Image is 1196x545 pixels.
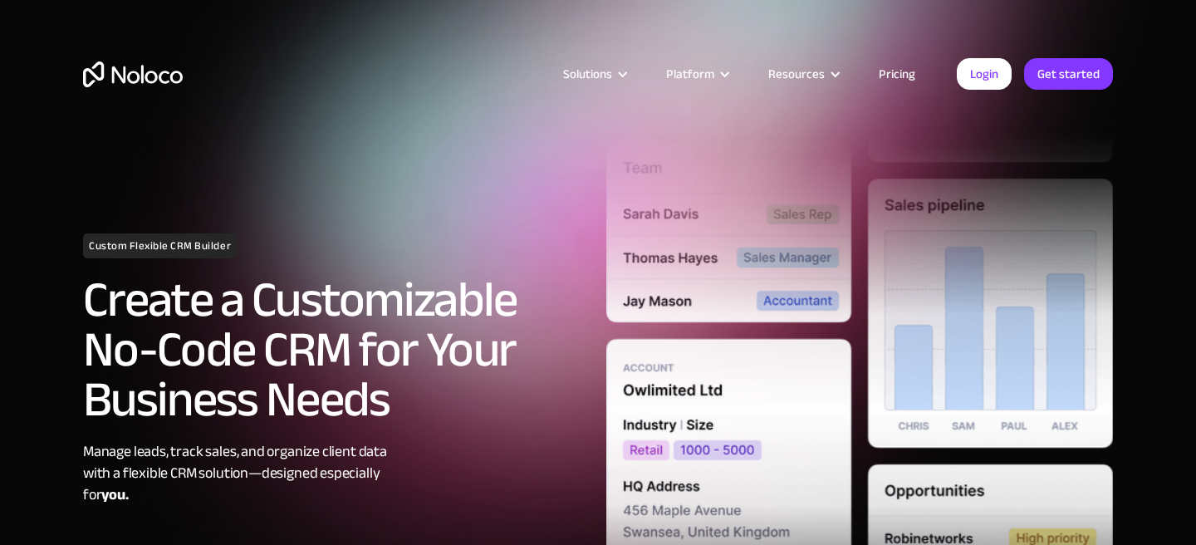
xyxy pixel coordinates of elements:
[768,63,825,85] div: Resources
[83,275,590,425] h2: Create a Customizable No-Code CRM for Your Business Needs
[957,58,1012,90] a: Login
[83,61,183,87] a: home
[666,63,714,85] div: Platform
[645,63,747,85] div: Platform
[563,63,612,85] div: Solutions
[858,63,936,85] a: Pricing
[1024,58,1113,90] a: Get started
[542,63,645,85] div: Solutions
[83,441,590,506] div: Manage leads, track sales, and organize client data with a flexible CRM solution—designed especia...
[101,481,128,508] strong: you.
[747,63,858,85] div: Resources
[83,233,237,258] h1: Custom Flexible CRM Builder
